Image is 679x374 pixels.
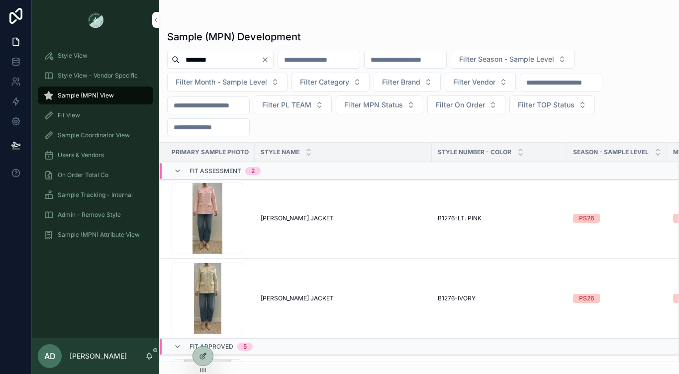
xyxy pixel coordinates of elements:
span: Fit View [58,111,80,119]
span: Fit Assessment [190,167,241,175]
span: Filter Category [300,77,349,87]
button: Select Button [427,95,505,114]
span: Filter Brand [382,77,420,87]
span: Filter TOP Status [518,100,575,110]
span: Filter MPN Status [344,100,403,110]
img: App logo [88,12,103,28]
a: Sample Tracking - Internal [38,186,153,204]
a: B1276-LT. PINK [438,214,561,222]
span: Filter Season - Sample Level [459,54,554,64]
span: B1276-LT. PINK [438,214,482,222]
span: Style View - Vendor Specific [58,72,138,80]
a: PS26 [573,294,661,303]
span: Sample (MPN) Attribute View [58,231,140,239]
span: Filter PL TEAM [262,100,311,110]
span: B1276-IVORY [438,294,476,302]
span: Season - Sample Level [573,148,649,156]
h1: Sample (MPN) Development [167,30,301,44]
span: Users & Vendors [58,151,104,159]
a: Style View [38,47,153,65]
a: B1276-IVORY [438,294,561,302]
span: Sample (MPN) View [58,92,114,99]
button: Clear [261,56,273,64]
a: [PERSON_NAME] JACKET [261,214,426,222]
span: Style Number - Color [438,148,511,156]
a: Style View - Vendor Specific [38,67,153,85]
button: Select Button [291,73,370,92]
a: Sample Coordinator View [38,126,153,144]
span: Filter On Order [436,100,485,110]
button: Select Button [451,50,575,69]
button: Select Button [336,95,423,114]
div: 2 [251,167,255,175]
a: Sample (MPN) Attribute View [38,226,153,244]
a: Users & Vendors [38,146,153,164]
a: Fit View [38,106,153,124]
span: Style View [58,52,88,60]
a: Admin - Remove Style [38,206,153,224]
span: Sample Coordinator View [58,131,130,139]
div: PS26 [579,294,594,303]
button: Select Button [374,73,441,92]
span: Style Name [261,148,299,156]
span: Filter Vendor [453,77,495,87]
span: [PERSON_NAME] JACKET [261,294,334,302]
a: [PERSON_NAME] JACKET [261,294,426,302]
span: AD [44,350,56,362]
span: Fit Approved [190,343,233,351]
span: [PERSON_NAME] JACKET [261,214,334,222]
span: Admin - Remove Style [58,211,121,219]
span: Primary Sample Photo [172,148,249,156]
button: Select Button [509,95,595,114]
span: Sample Tracking - Internal [58,191,133,199]
a: Sample (MPN) View [38,87,153,104]
button: Select Button [167,73,288,92]
a: On Order Total Co [38,166,153,184]
a: PS26 [573,214,661,223]
span: Filter Month - Sample Level [176,77,267,87]
p: [PERSON_NAME] [70,351,127,361]
div: scrollable content [32,40,159,257]
div: 5 [243,343,247,351]
button: Select Button [254,95,332,114]
div: PS26 [579,214,594,223]
span: On Order Total Co [58,171,108,179]
button: Select Button [445,73,516,92]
